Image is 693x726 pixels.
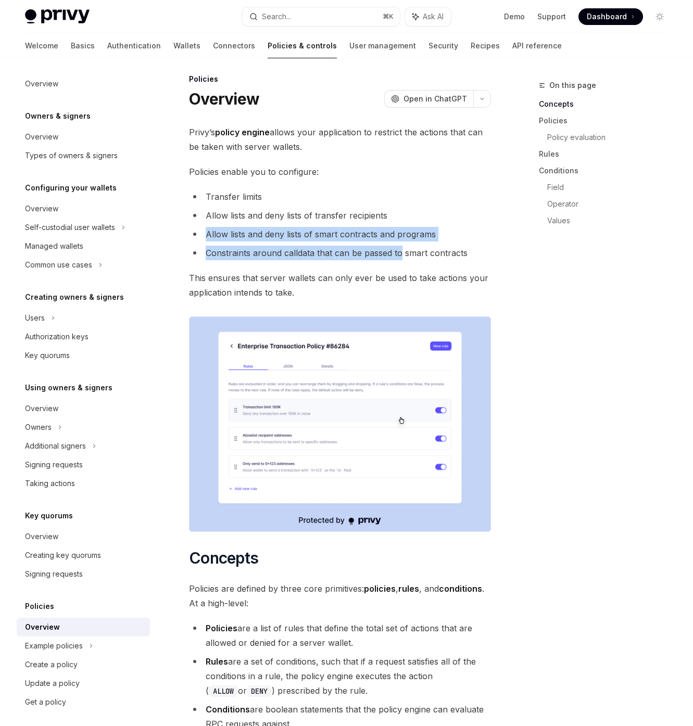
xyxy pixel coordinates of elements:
[547,212,676,229] a: Values
[17,455,150,474] a: Signing requests
[404,94,467,104] span: Open in ChatGPT
[25,131,58,143] div: Overview
[189,549,258,567] span: Concepts
[189,74,491,84] div: Policies
[349,33,416,58] a: User management
[25,240,83,252] div: Managed wallets
[17,146,150,165] a: Types of owners & signers
[206,656,228,667] strong: Rules
[25,640,83,652] div: Example policies
[189,164,491,179] span: Policies enable you to configure:
[25,696,66,708] div: Get a policy
[25,149,118,162] div: Types of owners & signers
[25,458,83,471] div: Signing requests
[25,33,58,58] a: Welcome
[547,129,676,146] a: Policy evaluation
[17,565,150,583] a: Signing requests
[512,33,562,58] a: API reference
[383,12,394,21] span: ⌘ K
[429,33,458,58] a: Security
[17,693,150,711] a: Get a policy
[25,291,124,303] h5: Creating owners & signers
[189,227,491,241] li: Allow lists and deny lists of smart contracts and programs
[189,654,491,698] li: are a set of conditions, such that if a request satisfies all of the conditions in a rule, the po...
[215,127,270,137] strong: policy engine
[213,33,255,58] a: Connectors
[471,33,500,58] a: Recipes
[189,581,491,610] span: Policies are defined by three core primitives: , , and . At a high-level:
[25,600,54,613] h5: Policies
[25,530,58,543] div: Overview
[25,78,58,90] div: Overview
[25,221,115,234] div: Self-custodial user wallets
[398,583,419,594] strong: rules
[189,208,491,223] li: Allow lists and deny lists of transfer recipients
[25,110,91,122] h5: Owners & signers
[17,128,150,146] a: Overview
[25,381,112,394] h5: Using owners & signers
[25,202,58,215] div: Overview
[71,33,95,58] a: Basics
[25,677,80,690] div: Update a policy
[17,546,150,565] a: Creating key quorums
[651,8,668,25] button: Toggle dark mode
[189,621,491,650] li: are a list of rules that define the total set of actions that are allowed or denied for a server ...
[25,330,89,343] div: Authorization keys
[537,11,566,22] a: Support
[549,79,596,92] span: On this page
[173,33,200,58] a: Wallets
[262,10,291,23] div: Search...
[206,623,237,633] strong: Policies
[189,246,491,260] li: Constraints around calldata that can be passed to smart contracts
[25,9,90,24] img: light logo
[539,162,676,179] a: Conditions
[25,402,58,415] div: Overview
[17,674,150,693] a: Update a policy
[189,189,491,204] li: Transfer limits
[25,312,45,324] div: Users
[25,510,73,522] h5: Key quorums
[384,90,473,108] button: Open in ChatGPT
[25,568,83,580] div: Signing requests
[547,196,676,212] a: Operator
[268,33,337,58] a: Policies & controls
[17,74,150,93] a: Overview
[209,685,238,697] code: ALLOW
[539,112,676,129] a: Policies
[25,477,75,490] div: Taking actions
[439,583,482,594] strong: conditions
[17,237,150,256] a: Managed wallets
[17,327,150,346] a: Authorization keys
[25,421,52,434] div: Owners
[17,618,150,636] a: Overview
[189,90,259,108] h1: Overview
[539,96,676,112] a: Concepts
[25,440,86,452] div: Additional signers
[578,8,643,25] a: Dashboard
[587,11,627,22] span: Dashboard
[547,179,676,196] a: Field
[364,583,396,594] strong: policies
[25,621,60,633] div: Overview
[17,346,150,365] a: Key quorums
[189,316,491,532] img: Managing policies in the Privy Dashboard
[206,704,250,715] strong: Conditions
[17,527,150,546] a: Overview
[25,259,92,271] div: Common use cases
[242,7,400,26] button: Search...⌘K
[405,7,451,26] button: Ask AI
[539,146,676,162] a: Rules
[17,655,150,674] a: Create a policy
[25,658,78,671] div: Create a policy
[17,399,150,418] a: Overview
[504,11,525,22] a: Demo
[247,685,272,697] code: DENY
[423,11,444,22] span: Ask AI
[17,474,150,493] a: Taking actions
[107,33,161,58] a: Authentication
[17,199,150,218] a: Overview
[189,271,491,300] span: This ensures that server wallets can only ever be used to take actions your application intends t...
[25,549,101,562] div: Creating key quorums
[25,349,70,362] div: Key quorums
[25,182,117,194] h5: Configuring your wallets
